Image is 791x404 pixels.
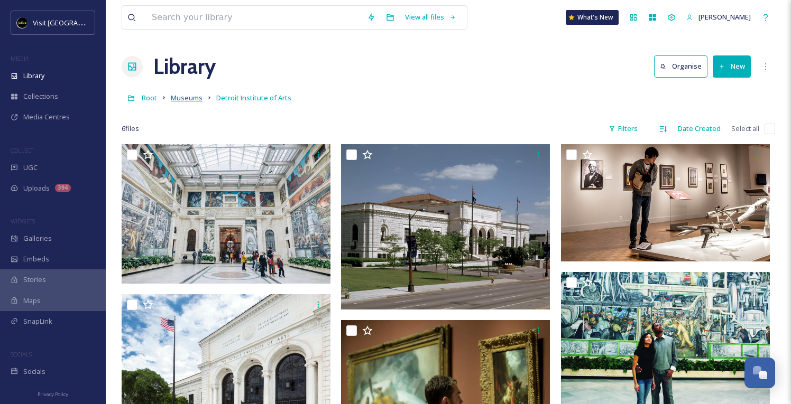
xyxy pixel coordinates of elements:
[698,12,751,22] span: [PERSON_NAME]
[400,7,462,27] a: View all files
[654,55,707,77] button: Organise
[23,91,58,101] span: Collections
[146,6,362,29] input: Search your library
[731,124,759,134] span: Select all
[55,184,71,192] div: 394
[122,144,330,284] img: Rivera Court 2.jpg
[566,10,619,25] a: What's New
[713,55,751,77] button: New
[38,391,68,398] span: Privacy Policy
[23,275,46,285] span: Stories
[142,93,157,102] span: Root
[23,316,52,326] span: SnapLink
[11,54,29,62] span: MEDIA
[171,93,203,102] span: Museums
[153,51,216,82] a: Library
[681,7,756,27] a: [PERSON_NAME]
[38,387,68,400] a: Privacy Policy
[603,118,643,139] div: Filters
[23,183,50,193] span: Uploads
[23,367,45,377] span: Socials
[142,91,157,104] a: Root
[561,144,770,261] img: DIA_observing_today.png
[33,17,115,27] span: Visit [GEOGRAPHIC_DATA]
[23,296,41,306] span: Maps
[23,233,52,243] span: Galleries
[23,254,49,264] span: Embeds
[216,93,291,102] span: Detroit Institute of Arts
[171,91,203,104] a: Museums
[216,91,291,104] a: Detroit Institute of Arts
[11,146,33,154] span: COLLECT
[23,71,44,81] span: Library
[341,144,550,309] img: DIA_image-5building-PhotoCredit-Detroit_Institute_of_Arts-UsageExpires4-14-22.jpeg
[23,112,70,122] span: Media Centres
[744,358,775,388] button: Open Chat
[23,163,38,173] span: UGC
[673,118,726,139] div: Date Created
[122,124,139,134] span: 6 file s
[11,350,32,358] span: SOCIALS
[17,17,27,28] img: VISIT%20DETROIT%20LOGO%20-%20BLACK%20BACKGROUND.png
[11,217,35,225] span: WIDGETS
